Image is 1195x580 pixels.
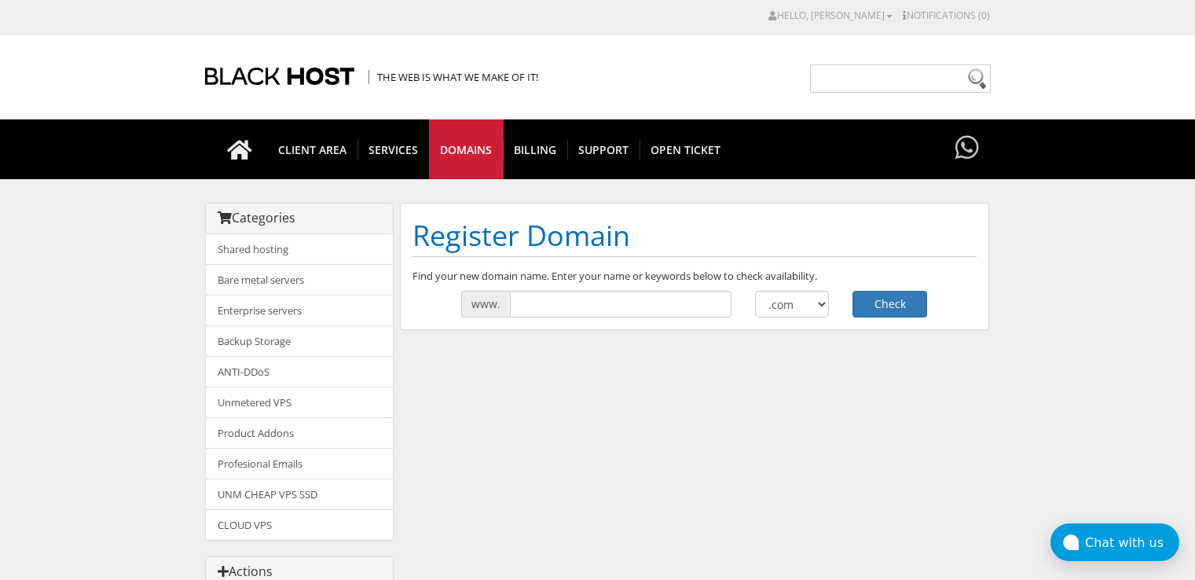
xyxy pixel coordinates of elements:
span: Domains [429,139,504,160]
span: SERVICES [357,139,430,160]
span: CLIENT AREA [267,139,358,160]
h3: Actions [218,565,381,579]
a: Billing [503,119,568,179]
a: ANTI-DDoS [206,356,393,387]
a: SERVICES [357,119,430,179]
span: www. [461,291,510,318]
a: CLOUD VPS [206,509,393,540]
a: Bare metal servers [206,264,393,296]
a: CLIENT AREA [267,119,358,179]
a: Product Addons [206,417,393,449]
h3: Categories [218,211,381,226]
a: Backup Storage [206,325,393,357]
div: Chat with us [1085,535,1179,550]
a: Notifications (0) [903,9,990,22]
a: Support [567,119,640,179]
a: Hello, [PERSON_NAME] [768,9,893,22]
input: Need help? [810,64,991,93]
a: Enterprise servers [206,295,393,326]
button: Check [852,291,927,318]
a: Shared hosting [206,234,393,265]
span: The Web is what we make of it! [368,70,538,84]
a: Go to homepage [211,119,268,179]
h1: Register Domain [412,215,977,257]
a: Domains [429,119,504,179]
p: Find your new domain name. Enter your name or keywords below to check availability. [412,269,977,283]
a: Have questions? [951,119,983,178]
a: UNM CHEAP VPS SSD [206,479,393,510]
span: Open Ticket [640,139,731,160]
button: Chat with us [1050,523,1179,561]
a: Open Ticket [640,119,731,179]
span: Support [567,139,640,160]
span: Billing [503,139,568,160]
a: Profesional Emails [206,448,393,479]
a: Unmetered VPS [206,387,393,418]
